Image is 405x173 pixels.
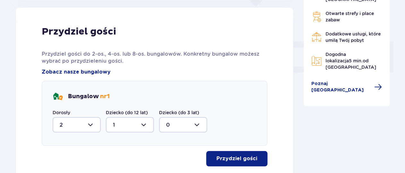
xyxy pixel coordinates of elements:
[68,93,110,100] p: Bungalow
[311,81,370,93] span: Poznaj [GEOGRAPHIC_DATA]
[53,109,70,116] label: Dorosły
[311,81,382,93] a: Poznaj [GEOGRAPHIC_DATA]
[325,52,376,70] span: Dogodna lokalizacja od [GEOGRAPHIC_DATA]
[42,26,116,38] p: Przydziel gości
[42,68,111,75] a: Zobacz nasze bungalowy
[100,93,110,100] span: nr 1
[311,56,322,66] img: Map Icon
[311,12,322,22] img: Grill Icon
[311,32,322,42] img: Restaurant Icon
[159,109,199,116] label: Dziecko (do 3 lat)
[42,51,268,65] p: Przydziel gości do 2-os., 4-os. lub 8-os. bungalowów. Konkretny bungalow możesz wybrać po przydzi...
[206,151,267,166] button: Przydziel gości
[216,155,257,162] p: Przydziel gości
[349,58,363,63] span: 5 min.
[106,109,148,116] label: Dziecko (do 12 lat)
[325,11,374,22] span: Otwarte strefy i place zabaw
[53,91,63,102] img: bungalows Icon
[325,31,381,43] span: Dodatkowe usługi, które umilą Twój pobyt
